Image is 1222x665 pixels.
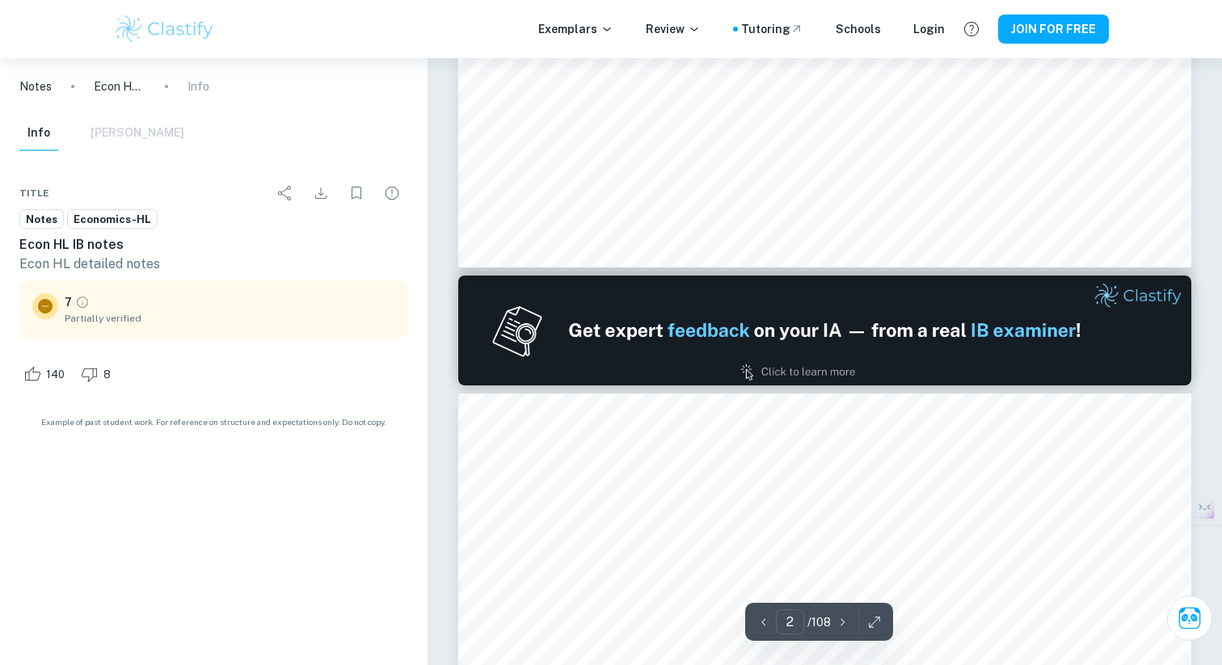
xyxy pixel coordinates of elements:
button: JOIN FOR FREE [998,15,1109,44]
img: Ad [458,276,1191,385]
div: Share [269,177,301,209]
p: Econ HL IB notes [94,78,145,95]
button: Help and Feedback [958,15,985,43]
a: Notes [19,209,64,229]
h6: Econ HL IB notes [19,235,408,255]
p: Review [646,20,701,38]
div: Bookmark [340,177,373,209]
span: Economics-HL [68,212,157,228]
div: Report issue [376,177,408,209]
a: Login [913,20,945,38]
p: Econ HL detailed notes [19,255,408,274]
a: Grade partially verified [75,295,90,309]
span: 8 [95,367,120,383]
a: Schools [836,20,881,38]
p: Info [188,78,209,95]
span: Example of past student work. For reference on structure and expectations only. Do not copy. [19,416,408,428]
a: Tutoring [741,20,803,38]
a: Notes [19,78,52,95]
p: / 108 [807,613,831,631]
p: 7 [65,293,72,311]
span: 140 [37,367,74,383]
button: Info [19,116,58,151]
div: Dislike [77,361,120,387]
div: Like [19,361,74,387]
img: Clastify logo [113,13,216,45]
span: Notes [20,212,63,228]
p: Exemplars [538,20,613,38]
span: Partially verified [65,311,395,326]
span: Title [19,186,49,200]
div: Download [305,177,337,209]
button: Ask Clai [1167,596,1212,641]
a: Economics-HL [67,209,158,229]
